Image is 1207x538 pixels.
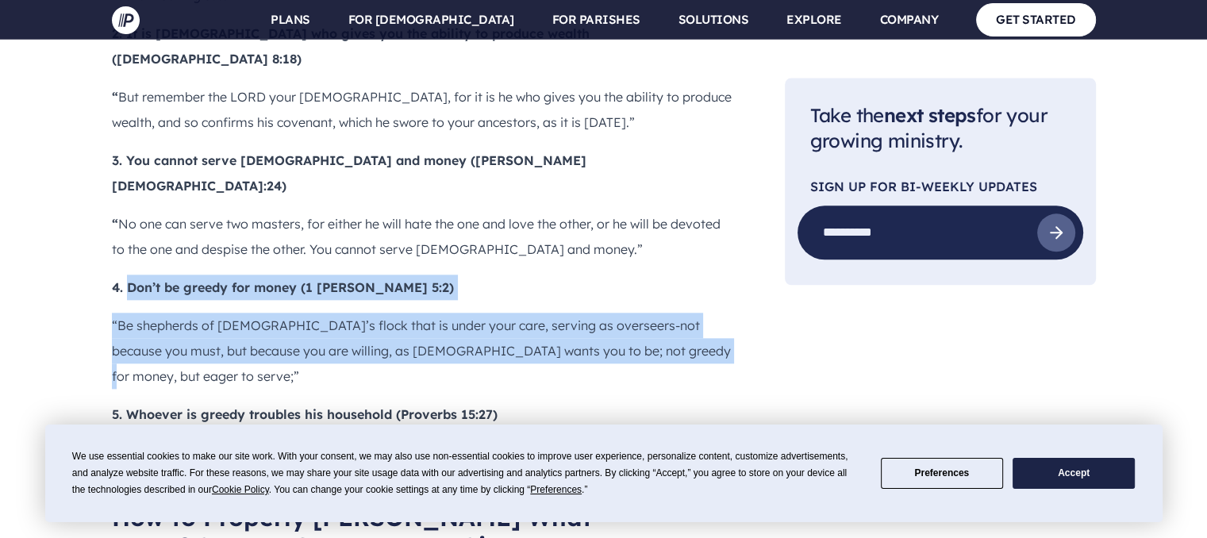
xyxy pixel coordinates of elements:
b: 5. Whoever is greedy troubles his household (Proverbs 15:27) [112,406,498,422]
b: “ [112,89,118,105]
div: Cookie Consent Prompt [45,425,1163,522]
a: GET STARTED [976,3,1096,36]
span: next steps [884,103,976,127]
p: No one can serve two masters, for either he will hate the one and love the other, or he will be d... [112,211,734,262]
div: We use essential cookies to make our site work. With your consent, we may also use non-essential ... [72,448,862,498]
p: Sign Up For Bi-Weekly Updates [810,181,1071,194]
button: Preferences [881,458,1003,489]
b: 4. Don’t be greedy for money (1 [PERSON_NAME] 5:2) [112,279,454,295]
button: Accept [1013,458,1135,489]
span: Preferences [530,484,582,495]
span: Cookie Policy [212,484,269,495]
p: “Be shepherds of [DEMOGRAPHIC_DATA]’s flock that is under your care, serving as overseers-not bec... [112,313,734,389]
b: “ [112,216,118,232]
b: 3. You cannot serve [DEMOGRAPHIC_DATA] and money ([PERSON_NAME][DEMOGRAPHIC_DATA]:24) [112,152,586,194]
p: But remember the LORD your [DEMOGRAPHIC_DATA], for it is he who gives you the ability to produce ... [112,84,734,135]
span: Take the for your growing ministry. [810,103,1047,153]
